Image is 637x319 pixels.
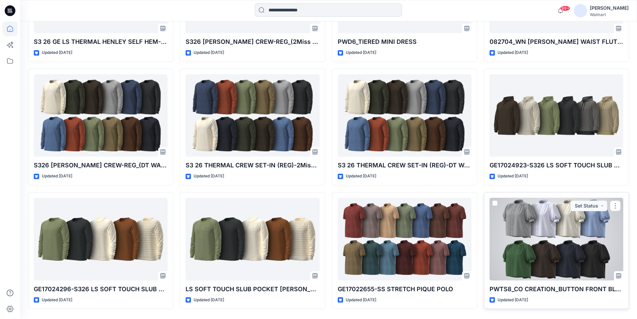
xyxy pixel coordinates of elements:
p: Updated [DATE] [498,49,528,56]
p: Updated [DATE] [346,173,376,180]
p: Updated [DATE] [194,173,224,180]
span: 99+ [560,6,570,11]
p: Updated [DATE] [42,49,72,56]
p: Updated [DATE] [346,49,376,56]
a: GE17022655-SS STRETCH PIQUE POLO [338,198,471,281]
p: 082704_WN [PERSON_NAME] WAIST FLUTTER DRESS [490,37,623,47]
a: S3 26 THERMAL CREW SET-IN (REG)-2Miss Waffle_OPT-2 [186,74,319,157]
p: S326 [PERSON_NAME] CREW-REG_(DT WAFFLE)-Opt-1 [34,161,168,170]
p: Updated [DATE] [346,297,376,304]
p: S3 26 GE LS THERMAL HENLEY SELF HEM-(REG)_(2Miss Waffle)-Opt-1 [34,37,168,47]
p: GE17024296-S326 LS SOFT TOUCH SLUB POCKET TEE [34,285,168,294]
p: Updated [DATE] [498,173,528,180]
p: Updated [DATE] [194,49,224,56]
p: PWD6_TIERED MINI DRESS [338,37,471,47]
a: LS SOFT TOUCH SLUB POCKET RAGLON TEE-REG [186,198,319,281]
img: avatar [574,4,587,17]
p: S326 [PERSON_NAME] CREW-REG_(2Miss Waffle)-Opt-2 [186,37,319,47]
p: PWTS8_CO CREATION_BUTTON FRONT BLOUSE [490,285,623,294]
div: [PERSON_NAME] [590,4,629,12]
a: GE17024296-S326 LS SOFT TOUCH SLUB POCKET TEE [34,198,168,281]
p: Updated [DATE] [42,297,72,304]
p: GE17024923-S326 LS SOFT TOUCH SLUB HOODIE-REG [490,161,623,170]
p: Updated [DATE] [42,173,72,180]
a: S3 26 THERMAL CREW SET-IN (REG)-DT WAFFLE_OPT-1 [338,74,471,157]
a: PWTS8_CO CREATION_BUTTON FRONT BLOUSE [490,198,623,281]
a: S326 RAGLON CREW-REG_(DT WAFFLE)-Opt-1 [34,74,168,157]
p: S3 26 THERMAL CREW SET-IN (REG)-2Miss Waffle_OPT-2 [186,161,319,170]
p: Updated [DATE] [194,297,224,304]
p: Updated [DATE] [498,297,528,304]
p: GE17022655-SS STRETCH PIQUE POLO [338,285,471,294]
p: LS SOFT TOUCH SLUB POCKET [PERSON_NAME] TEE-REG [186,285,319,294]
div: Walmart [590,12,629,17]
a: GE17024923-S326 LS SOFT TOUCH SLUB HOODIE-REG [490,74,623,157]
p: S3 26 THERMAL CREW SET-IN (REG)-DT WAFFLE_OPT-1 [338,161,471,170]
